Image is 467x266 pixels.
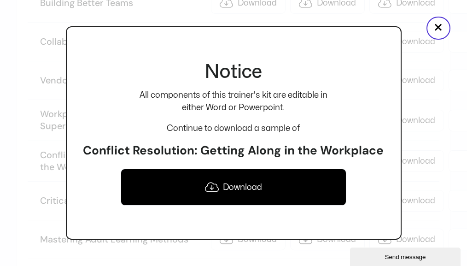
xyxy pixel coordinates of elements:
[83,122,384,135] p: Continue to download a sample of
[121,169,346,206] a: Download
[83,89,384,114] p: All components of this trainer's kit are editable in either Word or Powerpoint.
[83,143,384,159] h3: Conflict Resolution: Getting Along in the Workplace
[426,17,450,40] button: Close popup
[83,60,384,84] h2: Notice
[350,246,462,266] iframe: chat widget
